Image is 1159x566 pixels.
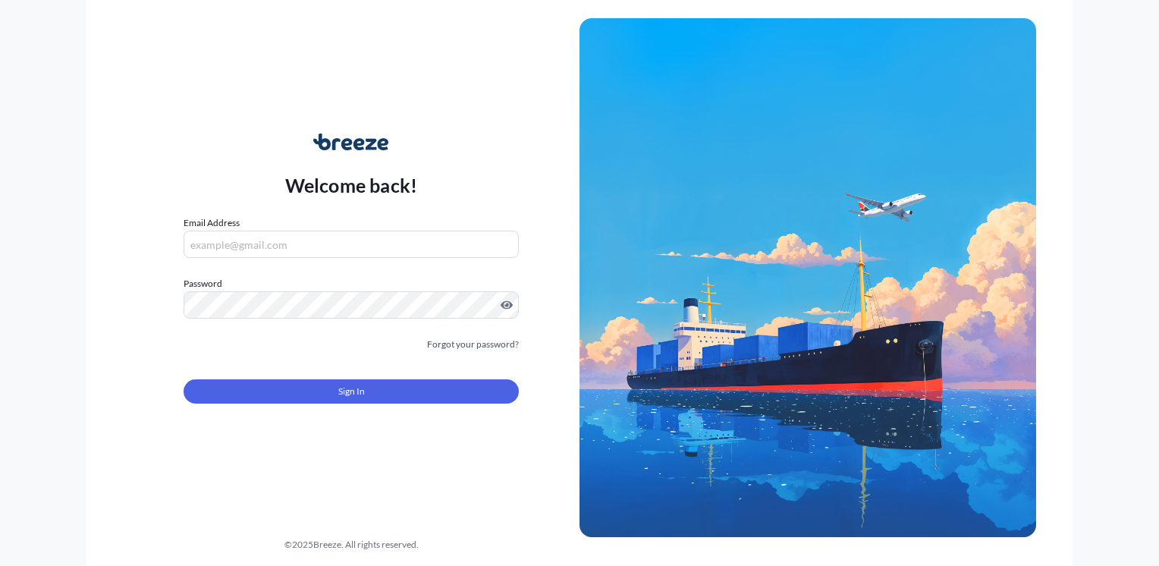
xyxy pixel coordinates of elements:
[501,299,513,311] button: Show password
[579,18,1036,537] img: Ship illustration
[285,173,418,197] p: Welcome back!
[338,384,365,399] span: Sign In
[123,537,579,552] div: © 2025 Breeze. All rights reserved.
[184,276,519,291] label: Password
[184,215,240,231] label: Email Address
[184,379,519,404] button: Sign In
[184,231,519,258] input: example@gmail.com
[427,337,519,352] a: Forgot your password?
